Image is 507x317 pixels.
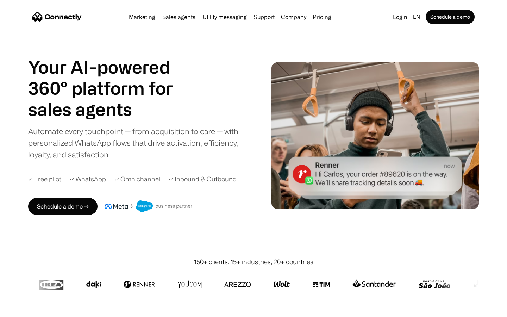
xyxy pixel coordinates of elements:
[310,14,334,20] a: Pricing
[194,257,313,267] div: 150+ clients, 15+ industries, 20+ countries
[70,174,106,184] div: ✓ WhatsApp
[7,304,42,315] aside: Language selected: English
[426,10,475,24] a: Schedule a demo
[159,14,198,20] a: Sales agents
[28,56,190,99] h1: Your AI-powered 360° platform for
[281,12,306,22] div: Company
[169,174,237,184] div: ✓ Inbound & Outbound
[126,14,158,20] a: Marketing
[105,200,193,212] img: Meta and Salesforce business partner badge.
[14,305,42,315] ul: Language list
[28,125,250,160] div: Automate every touchpoint — from acquisition to care — with personalized WhatsApp flows that driv...
[390,12,410,22] a: Login
[28,99,190,120] h1: sales agents
[251,14,277,20] a: Support
[200,14,250,20] a: Utility messaging
[114,174,160,184] div: ✓ Omnichannel
[28,174,61,184] div: ✓ Free pilot
[28,198,98,215] a: Schedule a demo →
[413,12,420,22] div: en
